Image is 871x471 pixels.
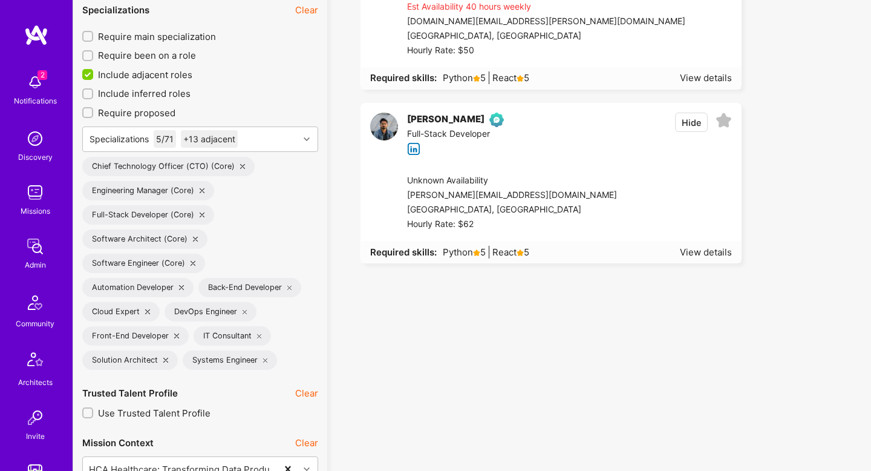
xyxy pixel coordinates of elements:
div: Chief Technology Officer (CTO) (Core) [82,157,255,176]
img: Architects [21,347,50,376]
button: Clear [295,4,318,16]
span: Require been on a role [98,49,196,62]
div: Admin [25,259,46,271]
i: icon Close [240,164,245,169]
div: Systems Engineer [183,351,278,370]
div: Mission Context [82,436,154,449]
div: Hourly Rate: $62 [407,217,617,232]
i: icon Close [179,285,184,290]
img: Evaluation Call Pending [489,113,504,127]
div: Community [16,317,54,330]
div: [PERSON_NAME][EMAIL_ADDRESS][DOMAIN_NAME] [407,188,617,203]
div: Cloud Expert [82,302,160,321]
div: [PERSON_NAME] [407,113,484,127]
i: icon EmptyStar [716,113,732,129]
span: Include inferred roles [98,87,191,100]
img: Community [21,288,50,317]
div: View details [680,246,732,259]
i: icon Close [145,309,150,314]
div: Discovery [18,151,53,163]
span: React 5 [489,246,529,259]
img: admin teamwork [23,234,47,259]
div: Missions [21,205,50,217]
div: +13 adjacent [181,130,238,148]
i: icon Close [287,285,292,290]
div: View details [680,71,732,84]
div: Specializations [82,4,149,16]
span: Python 5 [440,246,486,259]
div: IT Consultant [194,326,272,346]
span: Include adjacent roles [98,68,192,81]
i: icon Close [191,261,195,266]
div: Specializations [90,133,149,145]
i: icon Close [163,358,168,363]
span: Use Trusted Talent Profile [98,407,210,420]
span: React 5 [489,71,529,84]
i: icon Close [174,334,179,338]
i: icon linkedIn [407,142,421,156]
div: Engineering Manager (Core) [82,181,214,200]
i: icon Star [473,75,480,82]
img: Invite [23,406,47,430]
div: [GEOGRAPHIC_DATA], [GEOGRAPHIC_DATA] [407,29,685,44]
div: Software Architect (Core) [82,229,207,249]
span: Require main specialization [98,30,216,43]
img: bell [23,70,47,94]
i: icon Close [263,358,268,363]
div: Invite [26,430,45,443]
div: [GEOGRAPHIC_DATA], [GEOGRAPHIC_DATA] [407,203,617,217]
strong: Required skills: [370,246,437,258]
strong: Required skills: [370,72,437,84]
div: Solution Architect [82,351,178,370]
i: icon Close [200,212,204,217]
i: icon Star [517,249,524,257]
div: Software Engineer (Core) [82,254,205,273]
img: User Avatar [370,113,398,140]
button: Clear [295,387,318,400]
div: Automation Developer [82,278,194,297]
i: icon Close [257,334,262,338]
i: icon Star [473,249,480,257]
i: icon Close [243,309,247,314]
div: Front-End Developer [82,326,189,346]
a: User Avatar [370,113,398,156]
img: logo [24,24,48,46]
div: Full-Stack Developer [407,127,509,142]
i: icon Star [517,75,524,82]
div: Hourly Rate: $50 [407,44,685,58]
button: Clear [295,436,318,449]
div: Unknown Availability [407,174,617,188]
div: Notifications [14,94,57,107]
span: Require proposed [98,107,175,119]
div: Trusted Talent Profile [82,387,178,400]
span: 2 [38,70,47,80]
img: discovery [23,127,47,151]
button: Hide [675,113,708,132]
i: icon Chevron [304,136,310,142]
img: teamwork [23,180,47,205]
i: icon Close [200,188,204,193]
span: Python 5 [440,71,486,84]
i: icon Close [193,237,198,242]
div: Back-End Developer [198,278,302,297]
div: DevOps Engineer [165,302,257,321]
div: [DOMAIN_NAME][EMAIL_ADDRESS][PERSON_NAME][DOMAIN_NAME] [407,15,685,29]
div: 5 / 71 [154,130,176,148]
div: Full-Stack Developer (Core) [82,205,214,225]
div: Architects [18,376,53,389]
